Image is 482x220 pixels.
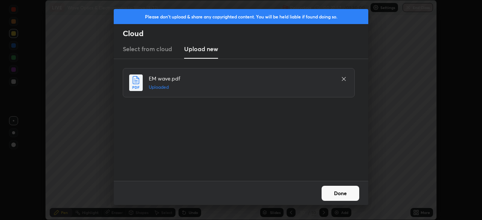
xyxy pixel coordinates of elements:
h5: Uploaded [149,84,333,91]
h2: Cloud [123,29,368,38]
button: Done [322,186,359,201]
div: Please don't upload & share any copyrighted content. You will be held liable if found doing so. [114,9,368,24]
h4: EM wave.pdf [149,74,333,82]
h3: Upload new [184,44,218,53]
